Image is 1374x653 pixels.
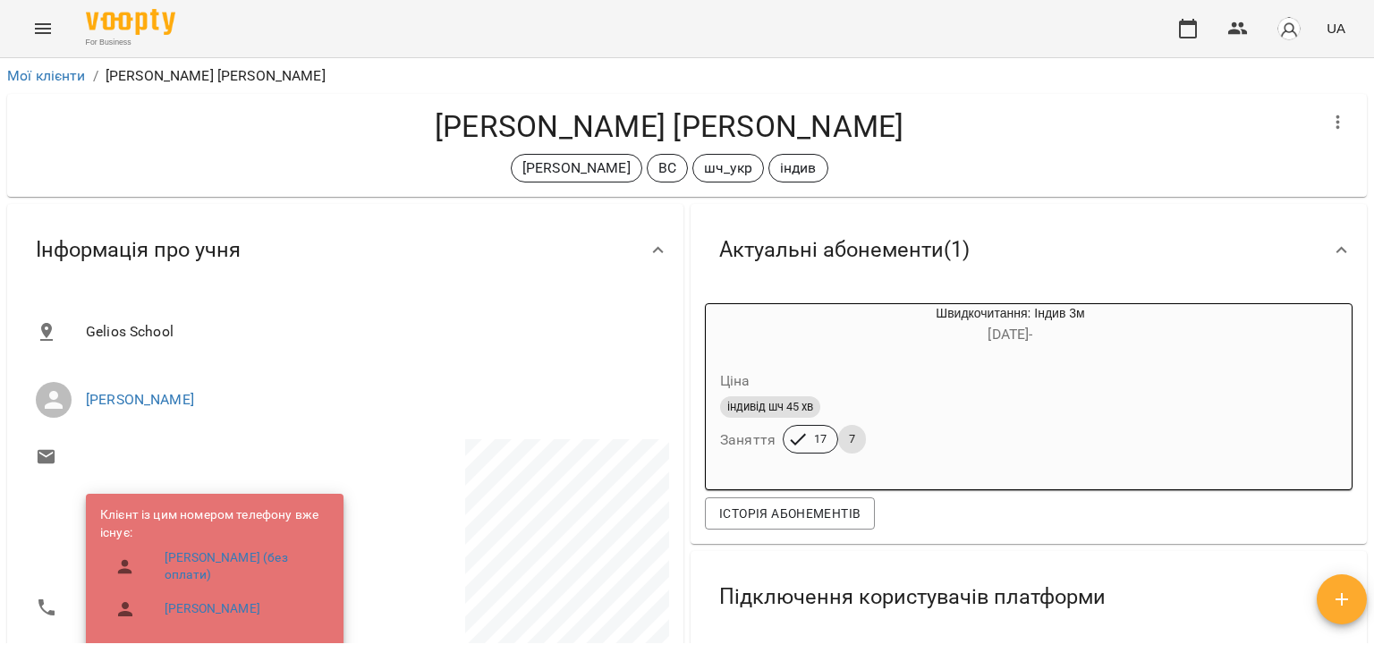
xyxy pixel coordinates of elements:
[511,154,642,182] div: [PERSON_NAME]
[720,369,751,394] h6: Ціна
[692,154,764,182] div: шч_укр
[1276,16,1302,41] img: avatar_s.png
[705,497,875,530] button: Історія абонементів
[691,551,1367,643] div: Підключення користувачів платформи
[7,65,1367,87] nav: breadcrumb
[93,65,98,87] li: /
[658,157,676,179] p: ВС
[780,157,817,179] p: індив
[704,157,752,179] p: шч_укр
[768,154,828,182] div: індив
[86,321,655,343] span: Gelios School
[720,428,776,453] h6: Заняття
[792,304,1229,347] div: Швидкочитання: Індив 3м
[86,9,175,35] img: Voopty Logo
[838,431,866,447] span: 7
[165,549,315,584] a: [PERSON_NAME] (без оплати)
[647,154,688,182] div: ВС
[1327,19,1345,38] span: UA
[21,108,1317,145] h4: [PERSON_NAME] [PERSON_NAME]
[522,157,631,179] p: [PERSON_NAME]
[706,304,1229,475] button: Швидкочитання: Індив 3м[DATE]- Цінаіндивід шч 45 хвЗаняття177
[719,583,1106,611] span: Підключення користувачів платформи
[100,506,329,633] ul: Клієнт із цим номером телефону вже існує:
[86,391,194,408] a: [PERSON_NAME]
[706,304,792,347] div: Швидкочитання: Індив 3м
[719,236,970,264] span: Актуальні абонементи ( 1 )
[36,236,241,264] span: Інформація про учня
[720,399,820,415] span: індивід шч 45 хв
[719,503,861,524] span: Історія абонементів
[165,600,260,618] a: [PERSON_NAME]
[7,204,683,296] div: Інформація про учня
[86,37,175,48] span: For Business
[988,326,1032,343] span: [DATE] -
[21,7,64,50] button: Menu
[803,431,837,447] span: 17
[106,65,326,87] p: [PERSON_NAME] [PERSON_NAME]
[691,204,1367,296] div: Актуальні абонементи(1)
[7,67,86,84] a: Мої клієнти
[1319,12,1353,45] button: UA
